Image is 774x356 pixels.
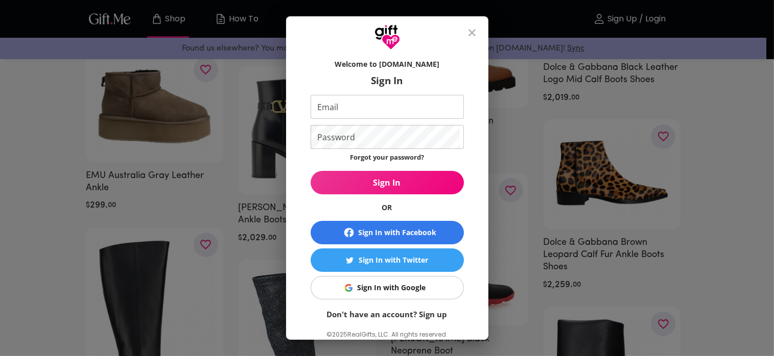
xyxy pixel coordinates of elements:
[311,276,464,299] button: Sign In with GoogleSign In with Google
[346,257,354,264] img: Sign In with Twitter
[311,248,464,272] button: Sign In with TwitterSign In with Twitter
[311,177,464,188] span: Sign In
[374,24,400,50] img: GiftMe Logo
[311,328,464,341] p: © 2025 RealGifts, LLC. All rights reserved.
[345,284,353,292] img: Sign In with Google
[358,227,436,238] div: Sign In with Facebook
[311,202,464,213] h6: OR
[460,20,484,45] button: close
[311,74,464,87] h6: Sign In
[327,309,448,319] a: Don't have an account? Sign up
[311,171,464,194] button: Sign In
[350,152,424,162] a: Forgot your password?
[311,221,464,244] button: Sign In with Facebook
[311,59,464,69] h6: Welcome to [DOMAIN_NAME]
[358,282,426,293] div: Sign In with Google
[359,255,428,266] div: Sign In with Twitter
